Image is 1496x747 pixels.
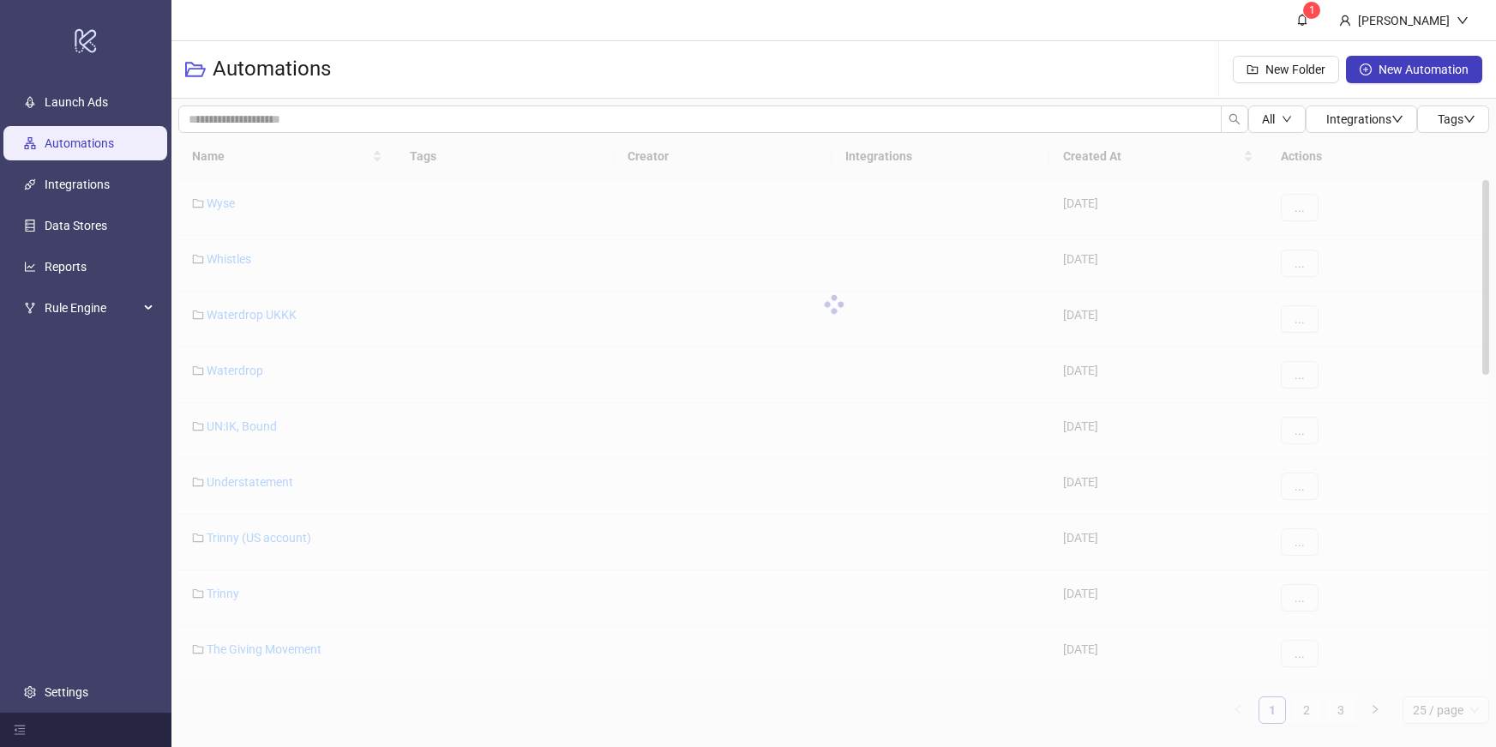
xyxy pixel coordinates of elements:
[45,291,139,325] span: Rule Engine
[14,724,26,736] span: menu-fold
[1309,4,1315,16] span: 1
[1379,63,1469,76] span: New Automation
[1326,112,1403,126] span: Integrations
[1438,112,1475,126] span: Tags
[1296,14,1308,26] span: bell
[1417,105,1489,133] button: Tagsdown
[1233,56,1339,83] button: New Folder
[1360,63,1372,75] span: plus-circle
[24,302,36,314] span: fork
[1391,113,1403,125] span: down
[1265,63,1325,76] span: New Folder
[1346,56,1482,83] button: New Automation
[1457,15,1469,27] span: down
[1262,112,1275,126] span: All
[45,178,110,191] a: Integrations
[1247,63,1259,75] span: folder-add
[45,260,87,274] a: Reports
[45,136,114,150] a: Automations
[1339,15,1351,27] span: user
[1282,114,1292,124] span: down
[45,685,88,699] a: Settings
[45,219,107,232] a: Data Stores
[185,59,206,80] span: folder-open
[1229,113,1241,125] span: search
[1463,113,1475,125] span: down
[1303,2,1320,19] sup: 1
[1248,105,1306,133] button: Alldown
[45,95,108,109] a: Launch Ads
[1306,105,1417,133] button: Integrationsdown
[213,56,331,83] h3: Automations
[1351,11,1457,30] div: [PERSON_NAME]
